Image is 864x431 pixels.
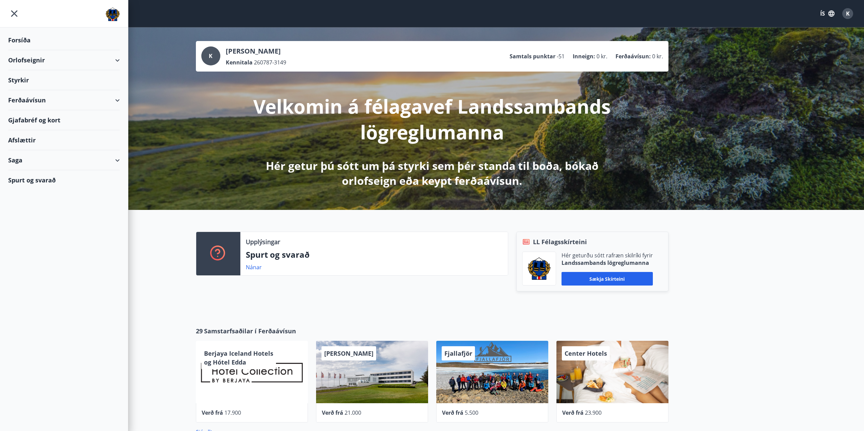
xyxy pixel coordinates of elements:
div: Gjafabréf og kort [8,110,120,130]
span: 0 kr. [652,53,663,60]
span: Fjallafjör [444,349,472,357]
span: Berjaya Iceland Hotels og Hótel Edda [204,349,273,366]
p: Velkomin á félagavef Landssambands lögreglumanna [253,93,611,145]
span: 29 [196,327,203,335]
span: Verð frá [322,409,343,416]
button: Sækja skírteini [562,272,653,286]
span: [PERSON_NAME] [324,349,373,357]
p: Ferðaávísun : [615,53,651,60]
button: ÍS [816,7,838,20]
p: Kennitala [226,59,253,66]
p: Inneign : [573,53,595,60]
button: menu [8,7,20,20]
div: Ferðaávísun [8,90,120,110]
span: 17.900 [224,409,241,416]
span: Verð frá [562,409,584,416]
span: K [846,10,850,17]
a: Nánar [246,263,262,271]
span: 260787-3149 [254,59,286,66]
div: Styrkir [8,70,120,90]
span: Samstarfsaðilar í Ferðaávísun [204,327,296,335]
div: Spurt og svarað [8,170,120,190]
span: LL Félagsskírteini [533,237,587,246]
p: [PERSON_NAME] [226,46,286,56]
span: 0 kr. [596,53,607,60]
p: Hér getur þú sótt um þá styrki sem þér standa til boða, bókað orlofseign eða keypt ferðaávísun. [253,158,611,188]
div: Orlofseignir [8,50,120,70]
span: 5.500 [465,409,478,416]
p: Upplýsingar [246,237,280,246]
button: K [840,5,856,22]
span: -51 [557,53,565,60]
p: Hér geturðu sótt rafræn skilríki fyrir [562,252,653,259]
p: Landssambands lögreglumanna [562,259,653,267]
div: Saga [8,150,120,170]
span: 21.000 [345,409,361,416]
span: 23.900 [585,409,602,416]
img: union_logo [106,7,120,21]
img: 1cqKbADZNYZ4wXUG0EC2JmCwhQh0Y6EN22Kw4FTY.png [528,257,551,280]
span: Verð frá [442,409,463,416]
span: K [209,52,213,60]
div: Forsíða [8,30,120,50]
p: Samtals punktar [510,53,555,60]
div: Afslættir [8,130,120,150]
span: Verð frá [202,409,223,416]
span: Center Hotels [565,349,607,357]
p: Spurt og svarað [246,249,502,260]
